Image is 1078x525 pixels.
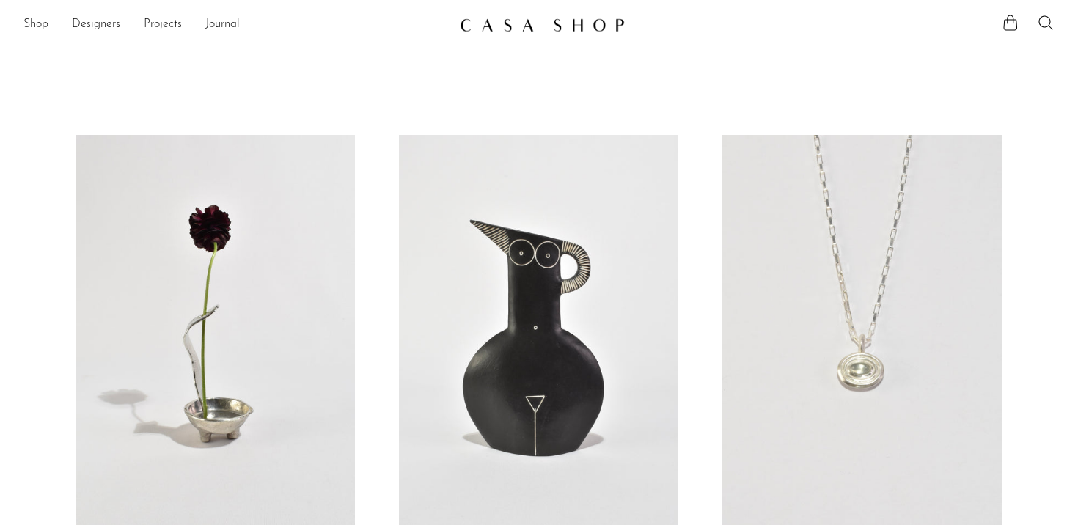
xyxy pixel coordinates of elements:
[23,15,48,34] a: Shop
[144,15,182,34] a: Projects
[205,15,240,34] a: Journal
[23,12,448,37] nav: Desktop navigation
[23,12,448,37] ul: NEW HEADER MENU
[72,15,120,34] a: Designers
